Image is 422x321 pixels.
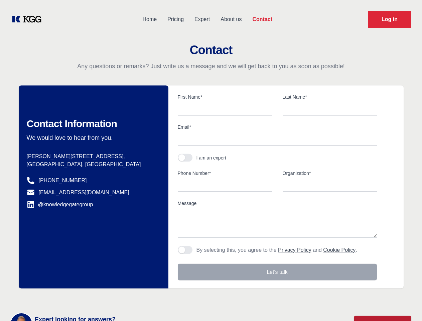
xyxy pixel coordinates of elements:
h2: Contact [8,43,414,57]
p: Any questions or remarks? Just write us a message and we will get back to you as soon as possible! [8,62,414,70]
a: Pricing [162,11,189,28]
a: Privacy Policy [278,247,311,253]
label: Last Name* [283,94,377,100]
p: [PERSON_NAME][STREET_ADDRESS], [27,152,158,160]
a: Expert [189,11,215,28]
label: Phone Number* [178,170,272,177]
button: Let's talk [178,264,377,281]
a: KOL Knowledge Platform: Talk to Key External Experts (KEE) [11,14,47,25]
a: Contact [247,11,278,28]
a: [PHONE_NUMBER] [39,177,87,185]
iframe: Chat Widget [389,289,422,321]
a: Cookie Policy [323,247,356,253]
p: We would love to hear from you. [27,134,158,142]
label: First Name* [178,94,272,100]
div: Cookie settings [7,315,41,318]
label: Message [178,200,377,207]
h2: Contact Information [27,118,158,130]
label: Organization* [283,170,377,177]
a: [EMAIL_ADDRESS][DOMAIN_NAME] [39,189,129,197]
label: Email* [178,124,377,130]
p: [GEOGRAPHIC_DATA], [GEOGRAPHIC_DATA] [27,160,158,169]
p: By selecting this, you agree to the and . [196,246,357,254]
a: Home [137,11,162,28]
a: About us [215,11,247,28]
a: Request Demo [368,11,411,28]
div: I am an expert [196,154,227,161]
a: @knowledgegategroup [27,201,93,209]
